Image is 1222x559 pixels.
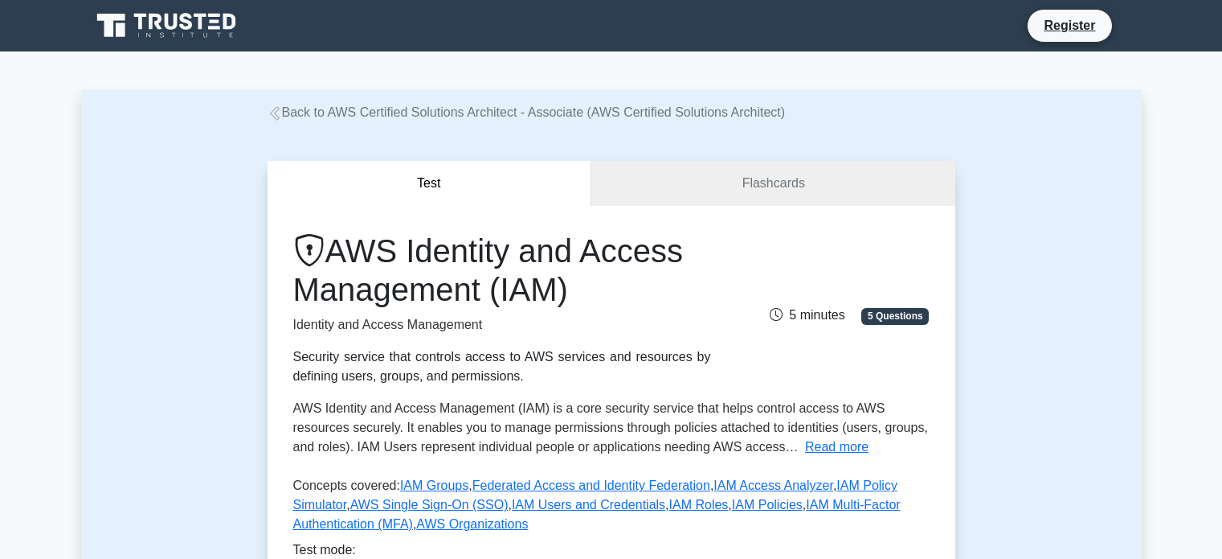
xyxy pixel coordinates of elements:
[293,315,711,335] p: Identity and Access Management
[293,401,928,454] span: AWS Identity and Access Management (IAM) is a core security service that helps control access to ...
[1034,15,1105,35] a: Register
[293,498,901,531] a: IAM Multi-Factor Authentication (MFA)
[293,347,711,386] div: Security service that controls access to AWS services and resources by defining users, groups, an...
[268,161,592,207] button: Test
[591,161,954,207] a: Flashcards
[732,498,803,512] a: IAM Policies
[293,232,711,309] h1: AWS Identity and Access Management (IAM)
[400,479,468,492] a: IAM Groups
[713,479,833,492] a: IAM Access Analyzer
[268,105,786,119] a: Back to AWS Certified Solutions Architect - Associate (AWS Certified Solutions Architect)
[472,479,710,492] a: Federated Access and Identity Federation
[805,438,868,457] button: Read more
[416,517,528,531] a: AWS Organizations
[861,308,929,324] span: 5 Questions
[512,498,665,512] a: IAM Users and Credentials
[293,476,930,541] p: Concepts covered: , , , , , , , , ,
[350,498,509,512] a: AWS Single Sign-On (SSO)
[669,498,729,512] a: IAM Roles
[770,308,844,322] span: 5 minutes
